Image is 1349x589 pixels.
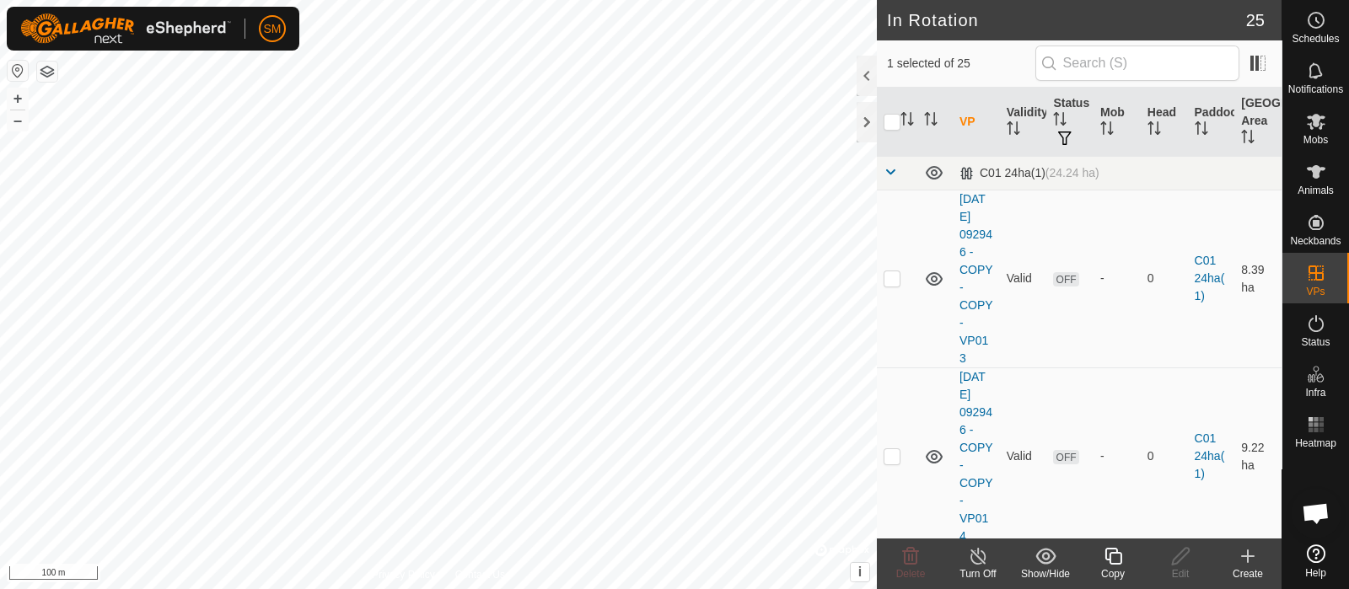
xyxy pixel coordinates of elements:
th: Validity [1000,88,1047,157]
td: Valid [1000,367,1047,545]
span: Mobs [1303,135,1328,145]
div: - [1100,270,1134,287]
div: C01 24ha(1) [959,166,1099,180]
td: Valid [1000,190,1047,367]
button: Map Layers [37,62,57,82]
span: (24.24 ha) [1045,166,1099,179]
span: Animals [1298,185,1334,195]
p-sorticon: Activate to sort [1147,124,1161,137]
a: C01 24ha(1) [1195,431,1225,480]
p-sorticon: Activate to sort [924,115,938,128]
p-sorticon: Activate to sort [1195,124,1208,137]
span: Help [1305,568,1326,578]
a: [DATE] 092946 - COPY - COPY-VP013 [959,192,993,365]
div: Turn Off [944,566,1012,581]
span: Status [1301,337,1330,347]
th: [GEOGRAPHIC_DATA] Area [1234,88,1282,157]
button: – [8,110,28,131]
span: OFF [1053,450,1078,464]
span: Neckbands [1290,236,1341,246]
span: SM [264,20,282,38]
span: Delete [896,568,926,580]
p-sorticon: Activate to sort [900,115,914,128]
th: Paddock [1188,88,1235,157]
span: Heatmap [1295,438,1336,448]
div: Edit [1147,566,1214,581]
a: Contact Us [455,567,505,582]
div: Open chat [1291,488,1341,538]
span: VPs [1306,286,1325,297]
td: 0 [1141,367,1188,545]
h2: In Rotation [887,10,1246,30]
span: Infra [1305,388,1325,398]
span: OFF [1053,272,1078,286]
p-sorticon: Activate to sort [1100,124,1114,137]
td: 9.22 ha [1234,367,1282,545]
a: Help [1282,538,1349,585]
p-sorticon: Activate to sort [1007,124,1020,137]
button: Reset Map [8,61,28,81]
span: Schedules [1292,34,1339,44]
th: Head [1141,88,1188,157]
input: Search (S) [1035,46,1239,81]
a: [DATE] 092946 - COPY - COPY-VP014 [959,370,993,543]
a: Privacy Policy [372,567,435,582]
button: i [851,563,869,581]
div: Create [1214,566,1282,581]
img: Gallagher Logo [20,13,231,44]
td: 0 [1141,190,1188,367]
td: 8.39 ha [1234,190,1282,367]
span: i [858,565,862,579]
th: Mob [1094,88,1141,157]
a: C01 24ha(1) [1195,254,1225,303]
div: Copy [1079,566,1147,581]
p-sorticon: Activate to sort [1053,115,1067,128]
span: 25 [1246,8,1265,33]
div: - [1100,447,1134,465]
span: Notifications [1288,84,1343,94]
button: + [8,88,28,109]
span: 1 selected of 25 [887,55,1035,72]
p-sorticon: Activate to sort [1241,132,1255,146]
th: VP [953,88,1000,157]
th: Status [1046,88,1094,157]
div: Show/Hide [1012,566,1079,581]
